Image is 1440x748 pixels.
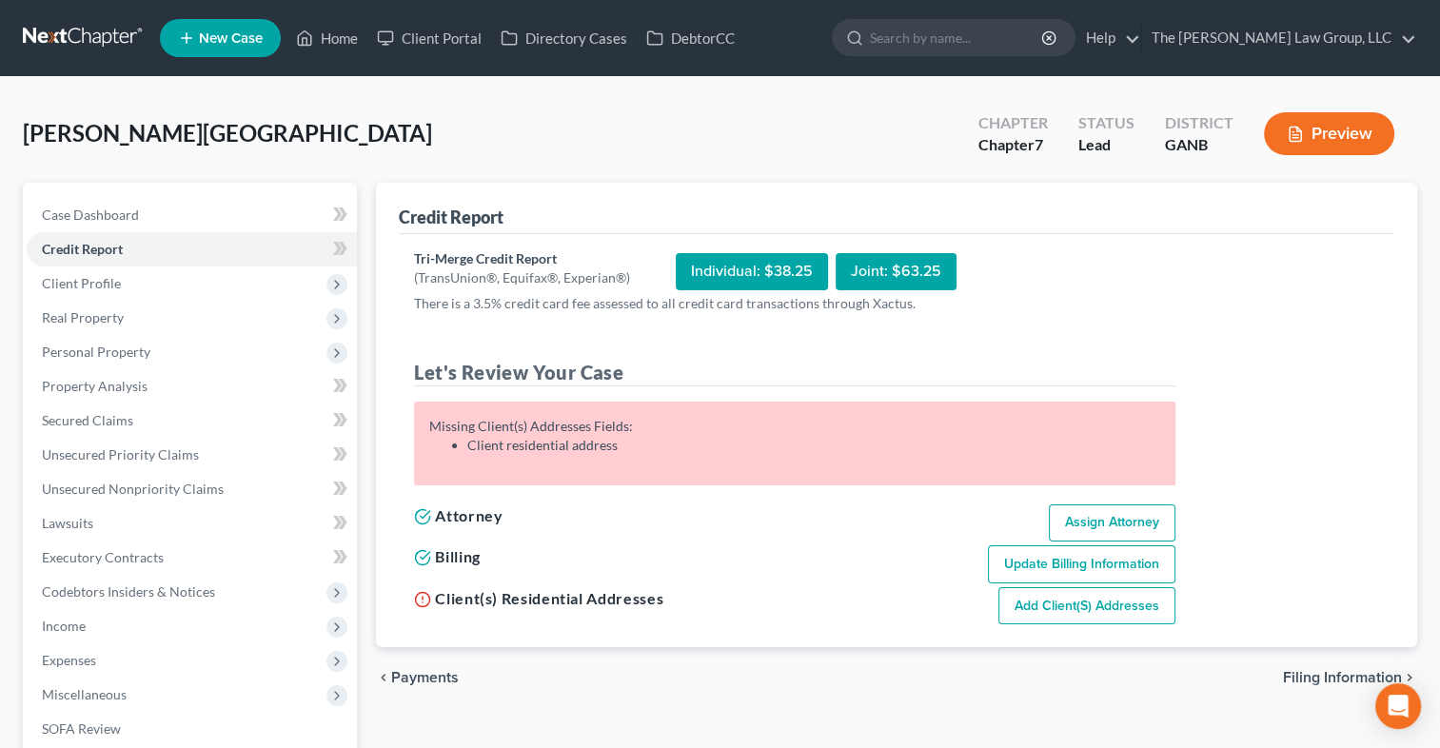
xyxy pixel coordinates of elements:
span: Client Profile [42,275,121,291]
span: Income [42,618,86,634]
a: Secured Claims [27,404,357,438]
a: DebtorCC [637,21,744,55]
div: Credit Report [399,206,503,228]
div: Missing Client(s) Addresses Fields: [429,417,1160,455]
button: Filing Information chevron_right [1283,670,1417,685]
span: Unsecured Nonpriority Claims [42,481,224,497]
a: Home [286,21,367,55]
a: Executory Contracts [27,541,357,575]
div: Open Intercom Messenger [1375,683,1421,729]
a: Assign Attorney [1049,504,1175,542]
input: Search by name... [870,20,1044,55]
a: Update Billing Information [988,545,1175,583]
div: Joint: $63.25 [836,253,957,290]
a: Client Portal [367,21,491,55]
a: Credit Report [27,232,357,266]
a: Add Client(s) Addresses [998,587,1175,625]
a: Directory Cases [491,21,637,55]
i: chevron_left [376,670,391,685]
h5: Billing [414,545,480,568]
div: GANB [1165,134,1233,156]
li: Client residential address [467,436,1160,455]
span: Codebtors Insiders & Notices [42,583,215,600]
div: Lead [1078,134,1134,156]
div: Chapter [978,112,1048,134]
a: SOFA Review [27,712,357,746]
div: Chapter [978,134,1048,156]
span: Executory Contracts [42,549,164,565]
span: Property Analysis [42,378,148,394]
span: Credit Report [42,241,123,257]
span: Filing Information [1283,670,1402,685]
span: Expenses [42,652,96,668]
div: (TransUnion®, Equifax®, Experian®) [414,268,630,287]
button: chevron_left Payments [376,670,459,685]
span: Lawsuits [42,515,93,531]
span: 7 [1035,135,1043,153]
span: SOFA Review [42,720,121,737]
span: Miscellaneous [42,686,127,702]
button: Preview [1264,112,1394,155]
span: Personal Property [42,344,150,360]
a: Help [1076,21,1140,55]
span: Attorney [435,506,503,524]
a: Unsecured Priority Claims [27,438,357,472]
a: Unsecured Nonpriority Claims [27,472,357,506]
span: New Case [199,31,263,46]
div: Tri-Merge Credit Report [414,249,630,268]
span: Payments [391,670,459,685]
a: Lawsuits [27,506,357,541]
p: There is a 3.5% credit card fee assessed to all credit card transactions through Xactus. [414,294,1175,313]
a: Property Analysis [27,369,357,404]
a: Case Dashboard [27,198,357,232]
span: [PERSON_NAME][GEOGRAPHIC_DATA] [23,119,432,147]
div: Individual: $38.25 [676,253,828,290]
span: Case Dashboard [42,207,139,223]
div: District [1165,112,1233,134]
span: Secured Claims [42,412,133,428]
span: Unsecured Priority Claims [42,446,199,463]
span: Real Property [42,309,124,325]
i: chevron_right [1402,670,1417,685]
h5: Client(s) Residential Addresses [414,587,663,610]
a: The [PERSON_NAME] Law Group, LLC [1142,21,1416,55]
h4: Let's Review Your Case [414,359,1175,386]
div: Status [1078,112,1134,134]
